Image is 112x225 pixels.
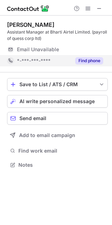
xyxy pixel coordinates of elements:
button: Find work email [7,146,108,156]
span: Find work email [18,148,105,154]
img: ContactOut v5.3.10 [7,4,49,13]
button: Reveal Button [75,57,103,64]
span: Add to email campaign [19,132,75,138]
span: Notes [18,162,105,168]
div: [PERSON_NAME] [7,21,54,28]
span: Send email [19,116,46,121]
button: AI write personalized message [7,95,108,108]
button: Notes [7,160,108,170]
button: Send email [7,112,108,125]
button: Add to email campaign [7,129,108,142]
div: Save to List / ATS / CRM [19,82,95,87]
button: save-profile-one-click [7,78,108,91]
span: AI write personalized message [19,99,95,104]
span: Email Unavailable [17,46,59,53]
div: Assistant Manager at Bharti Airtel Limited. (payroll of quess corp ltd) [7,29,108,42]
